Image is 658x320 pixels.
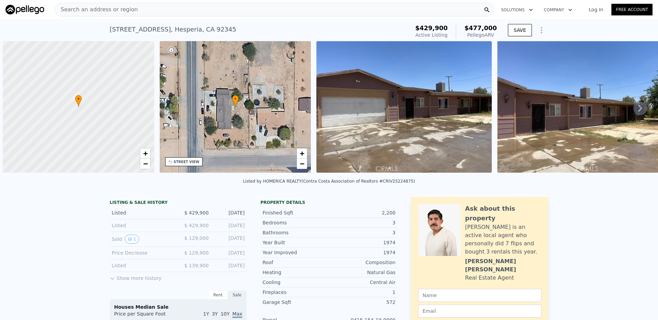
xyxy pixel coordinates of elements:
[415,24,448,32] span: $429,900
[496,4,538,16] button: Solutions
[112,222,173,229] div: Listed
[263,229,329,236] div: Bathrooms
[110,200,247,207] div: LISTING & SALE HISTORY
[112,262,173,269] div: Listed
[75,95,82,107] div: •
[329,239,395,246] div: 1974
[232,95,239,107] div: •
[611,4,653,15] a: Free Account
[581,6,611,13] a: Log In
[465,223,541,256] div: [PERSON_NAME] is an active local agent who personally did 7 flips and bought 3 rentals this year.
[203,311,209,317] span: 1Y
[260,200,398,205] div: Property details
[243,179,415,184] div: Listed by HOMERICA REALTY (Contra Costa Association of Realtors #CRIV25224875)
[263,209,329,216] div: Finished Sqft
[184,263,209,268] span: $ 139,900
[214,262,245,269] div: [DATE]
[174,159,199,164] div: STREET VIEW
[75,96,82,102] span: •
[5,5,44,14] img: Pellego
[263,299,329,306] div: Garage Sqft
[184,235,209,241] span: $ 129,000
[110,25,236,34] div: [STREET_ADDRESS] , Hesperia , CA 92345
[329,209,395,216] div: 2,200
[112,209,173,216] div: Listed
[297,159,307,169] a: Zoom out
[329,249,395,256] div: 1974
[263,269,329,276] div: Heating
[184,250,209,256] span: $ 129,900
[329,279,395,286] div: Central Air
[214,249,245,256] div: [DATE]
[263,279,329,286] div: Cooling
[228,291,247,299] div: Sale
[143,159,147,168] span: −
[418,289,541,302] input: Name
[214,222,245,229] div: [DATE]
[263,249,329,256] div: Year Improved
[212,311,218,317] span: 3Y
[140,159,150,169] a: Zoom out
[114,304,242,310] div: Houses Median Sale
[55,5,138,14] span: Search an address or region
[214,209,245,216] div: [DATE]
[232,96,239,102] span: •
[232,311,242,318] span: Max
[297,148,307,159] a: Zoom in
[263,239,329,246] div: Year Built
[535,23,548,37] button: Show Options
[329,219,395,226] div: 3
[300,149,304,158] span: +
[112,235,173,244] div: Sold
[464,24,497,32] span: $477,000
[465,274,514,282] div: Real Estate Agent
[263,289,329,296] div: Fireplaces
[329,259,395,266] div: Composition
[263,259,329,266] div: Roof
[184,223,209,228] span: $ 429,900
[415,32,448,38] span: Active Listing
[465,204,541,223] div: Ask about this property
[418,305,541,318] input: Email
[464,32,497,38] div: Pellego ARV
[140,148,150,159] a: Zoom in
[208,291,228,299] div: Rent
[143,149,147,158] span: +
[538,4,578,16] button: Company
[184,210,209,216] span: $ 429,900
[329,299,395,306] div: 572
[112,249,173,256] div: Price Decrease
[214,235,245,244] div: [DATE]
[300,159,304,168] span: −
[465,257,541,274] div: [PERSON_NAME] [PERSON_NAME]
[110,272,161,282] button: Show more history
[263,219,329,226] div: Bedrooms
[329,229,395,236] div: 3
[508,24,532,36] button: SAVE
[221,311,230,317] span: 10Y
[316,41,492,173] img: Sale: 169777543 Parcel: 14352341
[125,235,139,244] button: View historical data
[329,269,395,276] div: Natural Gas
[329,289,395,296] div: 1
